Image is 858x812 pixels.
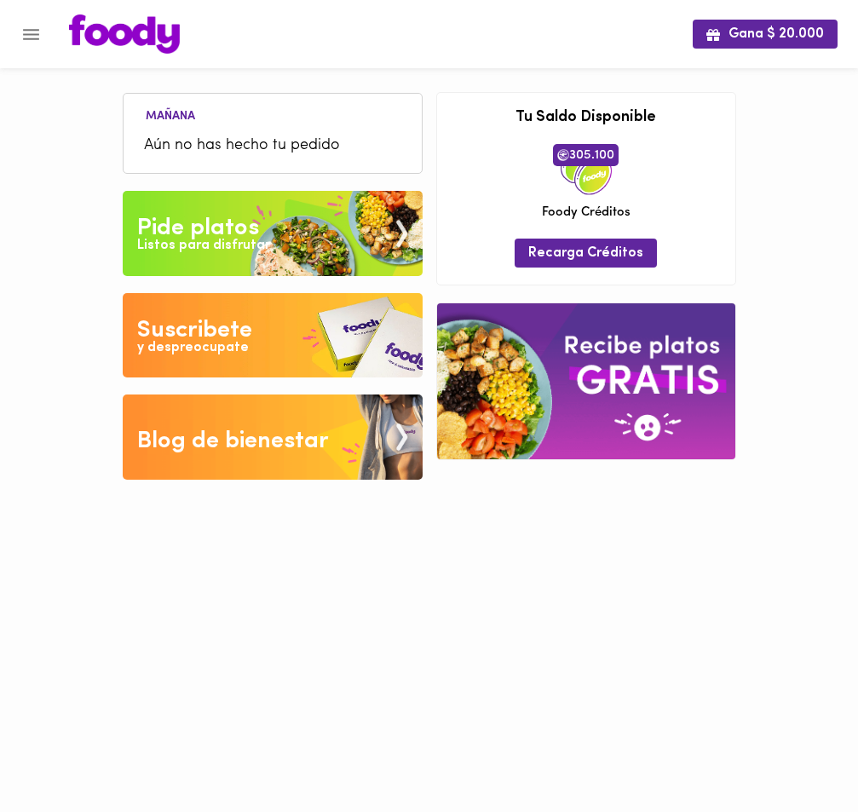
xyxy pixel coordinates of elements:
[137,314,252,348] div: Suscribete
[515,239,657,267] button: Recarga Créditos
[137,338,249,358] div: y despreocupate
[137,211,259,245] div: Pide platos
[553,144,619,166] span: 305.100
[10,14,52,55] button: Menu
[123,394,423,480] img: Blog de bienestar
[123,191,423,276] img: Pide un Platos
[69,14,180,54] img: logo.png
[132,107,209,123] li: Mañana
[759,713,841,795] iframe: Messagebird Livechat Widget
[706,26,824,43] span: Gana $ 20.000
[437,303,735,459] img: referral-banner.png
[450,110,723,127] h3: Tu Saldo Disponible
[528,245,643,262] span: Recarga Créditos
[123,293,423,378] img: Disfruta bajar de peso
[557,149,569,161] img: foody-creditos.png
[542,204,631,222] span: Foody Créditos
[137,236,270,256] div: Listos para disfrutar
[137,424,329,458] div: Blog de bienestar
[561,144,612,195] img: credits-package.png
[144,135,401,158] span: Aún no has hecho tu pedido
[693,20,838,48] button: Gana $ 20.000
